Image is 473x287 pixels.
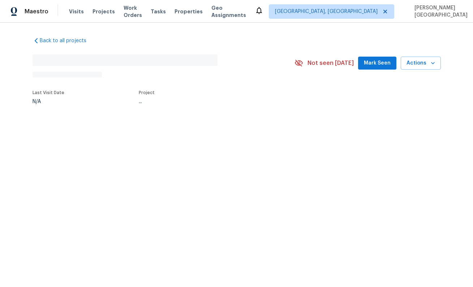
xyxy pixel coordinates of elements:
span: Tasks [151,9,166,14]
span: Project [139,90,155,95]
a: Back to all projects [33,37,102,44]
span: Geo Assignments [211,4,246,19]
span: Maestro [25,8,48,15]
button: Mark Seen [358,57,396,70]
span: Properties [175,8,203,15]
div: ... [139,99,278,104]
span: Visits [69,8,84,15]
span: Actions [407,59,435,68]
span: [PERSON_NAME][GEOGRAPHIC_DATA] [412,4,468,19]
div: N/A [33,99,64,104]
span: Mark Seen [364,59,391,68]
button: Actions [401,57,441,70]
span: [GEOGRAPHIC_DATA], [GEOGRAPHIC_DATA] [275,8,378,15]
span: Projects [93,8,115,15]
span: Not seen [DATE] [308,59,354,67]
span: Work Orders [124,4,142,19]
span: Last Visit Date [33,90,64,95]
